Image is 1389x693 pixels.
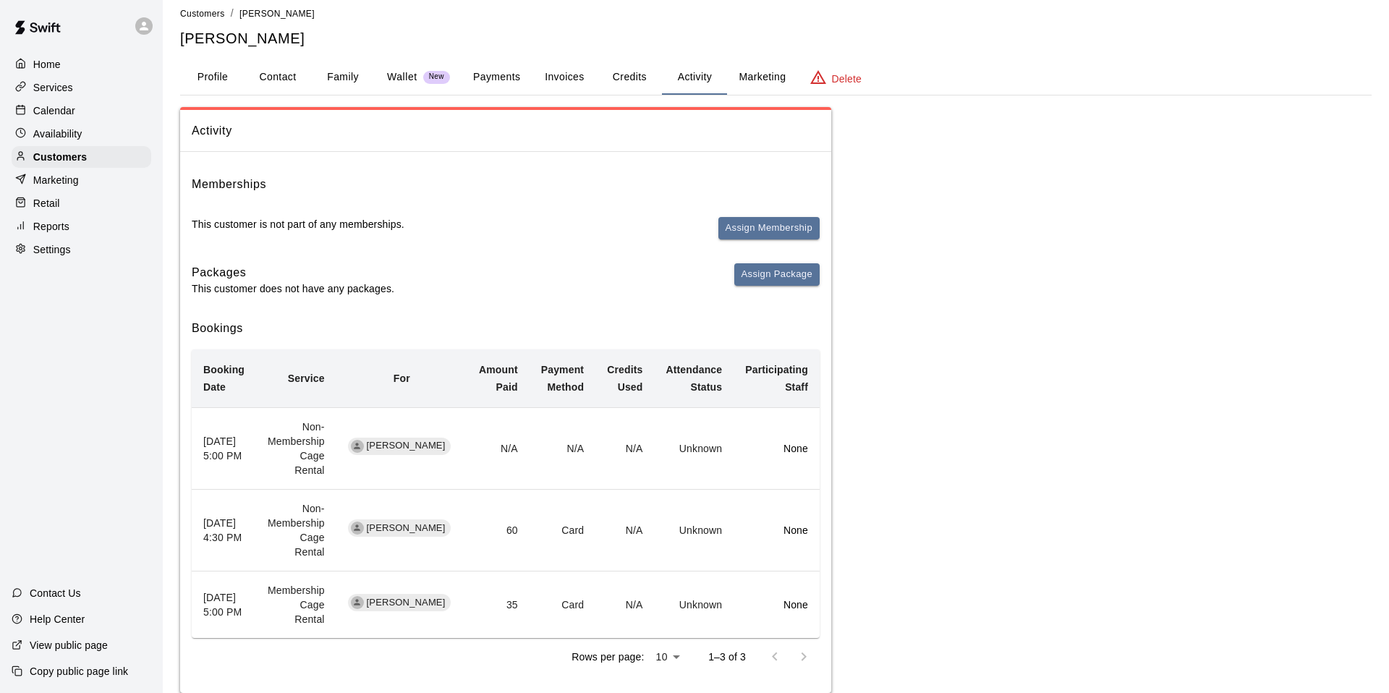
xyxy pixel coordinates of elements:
[394,373,410,384] b: For
[832,72,862,86] p: Delete
[192,319,820,338] h6: Bookings
[231,6,234,21] li: /
[180,60,1372,95] div: basic tabs example
[662,60,727,95] button: Activity
[310,60,375,95] button: Family
[192,217,404,231] p: This customer is not part of any memberships.
[467,490,530,571] td: 60
[541,364,584,393] b: Payment Method
[192,490,256,571] th: [DATE] 4:30 PM
[180,7,225,19] a: Customers
[387,69,417,85] p: Wallet
[33,242,71,257] p: Settings
[479,364,518,393] b: Amount Paid
[595,571,654,639] td: N/A
[462,60,532,95] button: Payments
[745,523,808,537] p: None
[192,571,256,639] th: [DATE] 5:00 PM
[745,364,808,393] b: Participating Staff
[203,364,245,393] b: Booking Date
[467,407,530,489] td: N/A
[654,407,734,489] td: Unknown
[30,586,81,600] p: Contact Us
[33,80,73,95] p: Services
[12,169,151,191] a: Marketing
[33,219,69,234] p: Reports
[256,407,336,489] td: Non-Membership Cage Rental
[666,364,722,393] b: Attendance Status
[12,216,151,237] a: Reports
[727,60,797,95] button: Marketing
[192,122,820,140] span: Activity
[239,9,315,19] span: [PERSON_NAME]
[192,175,266,194] h6: Memberships
[361,522,451,535] span: [PERSON_NAME]
[595,407,654,489] td: N/A
[12,100,151,122] a: Calendar
[530,571,595,639] td: Card
[654,571,734,639] td: Unknown
[530,407,595,489] td: N/A
[33,103,75,118] p: Calendar
[650,647,685,668] div: 10
[256,490,336,571] td: Non-Membership Cage Rental
[351,596,364,609] div: Rafael Felipe
[530,490,595,571] td: Card
[33,150,87,164] p: Customers
[734,263,820,286] button: Assign Package
[12,192,151,214] a: Retail
[30,664,128,679] p: Copy public page link
[361,596,451,610] span: [PERSON_NAME]
[572,650,644,664] p: Rows per page:
[607,364,642,393] b: Credits Used
[597,60,662,95] button: Credits
[708,650,746,664] p: 1–3 of 3
[12,54,151,75] a: Home
[180,29,1372,48] h5: [PERSON_NAME]
[30,638,108,652] p: View public page
[33,196,60,211] p: Retail
[467,571,530,639] td: 35
[654,490,734,571] td: Unknown
[745,441,808,456] p: None
[745,598,808,612] p: None
[33,173,79,187] p: Marketing
[12,77,151,98] a: Services
[12,123,151,145] a: Availability
[423,72,450,82] span: New
[192,263,394,282] h6: Packages
[192,407,256,489] th: [DATE] 5:00 PM
[256,571,336,639] td: Membership Cage Rental
[180,60,245,95] button: Profile
[192,349,820,638] table: simple table
[12,239,151,260] a: Settings
[33,57,61,72] p: Home
[718,217,820,239] button: Assign Membership
[192,281,394,296] p: This customer does not have any packages.
[33,127,82,141] p: Availability
[12,146,151,168] a: Customers
[180,6,1372,22] nav: breadcrumb
[180,9,225,19] span: Customers
[245,60,310,95] button: Contact
[30,612,85,626] p: Help Center
[595,490,654,571] td: N/A
[361,439,451,453] span: [PERSON_NAME]
[532,60,597,95] button: Invoices
[351,440,364,453] div: Rafael Felipe
[288,373,325,384] b: Service
[351,522,364,535] div: Rafael Felipe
